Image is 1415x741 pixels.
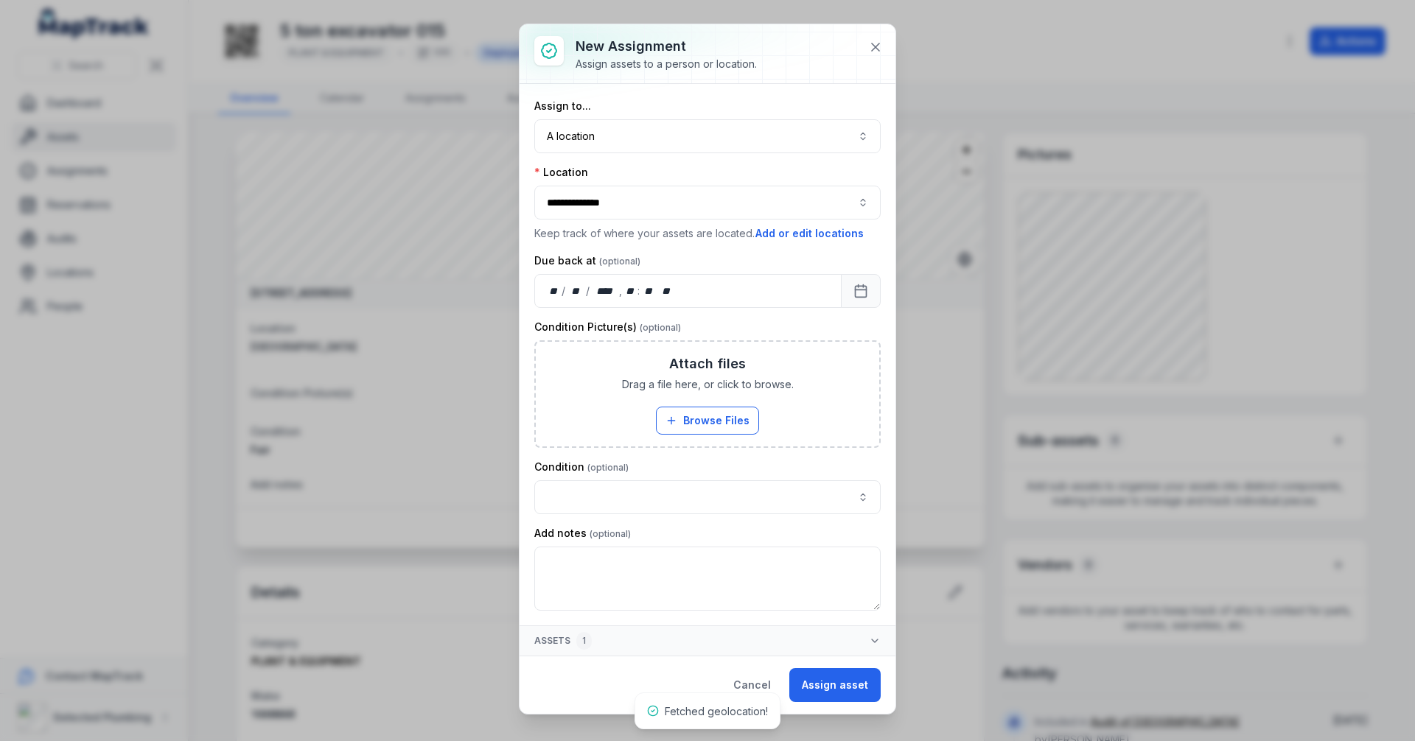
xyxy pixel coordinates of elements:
div: month, [567,284,587,298]
button: Cancel [721,668,783,702]
div: , [619,284,623,298]
button: A location [534,119,881,153]
div: 1 [576,632,592,650]
span: Fetched geolocation! [665,705,768,717]
span: Assets [534,632,592,650]
label: Add notes [534,526,631,541]
div: : [637,284,641,298]
div: / [586,284,591,298]
p: Keep track of where your assets are located. [534,225,881,242]
label: Location [534,165,588,180]
label: Due back at [534,253,640,268]
div: / [562,284,567,298]
div: Assign assets to a person or location. [576,57,757,71]
div: year, [591,284,618,298]
div: am/pm, [659,284,675,298]
div: day, [547,284,562,298]
button: Add or edit locations [755,225,864,242]
button: Browse Files [656,407,759,435]
span: Drag a file here, or click to browse. [622,377,794,392]
div: minute, [641,284,656,298]
button: Assign asset [789,668,881,702]
div: hour, [623,284,638,298]
h3: Attach files [669,354,746,374]
label: Condition Picture(s) [534,320,681,334]
label: Assign to... [534,99,591,113]
button: Calendar [841,274,881,308]
button: Assets1 [520,626,895,656]
label: Condition [534,460,629,474]
h3: New assignment [576,36,757,57]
